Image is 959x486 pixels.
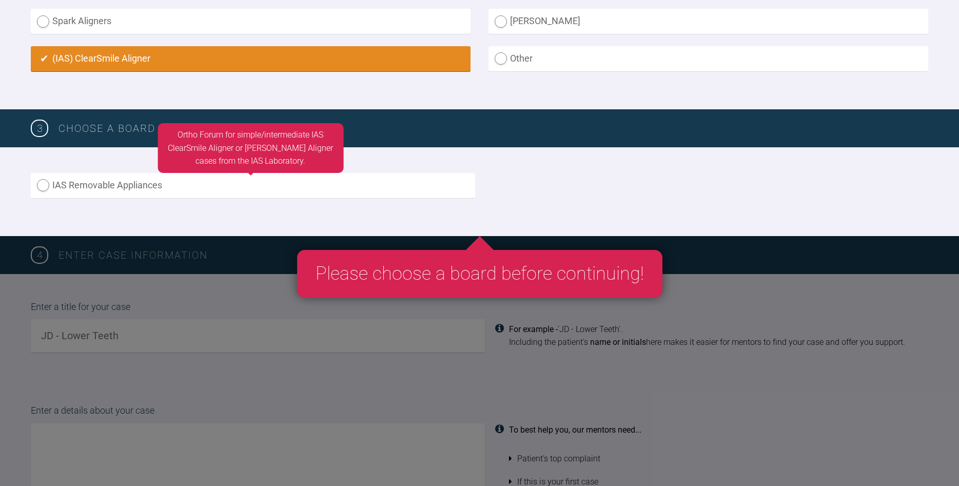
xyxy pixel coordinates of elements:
[488,46,928,71] label: Other
[297,250,662,298] div: Please choose a board before continuing!
[158,123,344,173] div: Ortho Forum for simple/intermediate IAS ClearSmile Aligner or [PERSON_NAME] Aligner cases from th...
[31,173,475,198] label: IAS Removable Appliances
[31,120,48,137] span: 3
[31,46,471,71] label: (IAS) ClearSmile Aligner
[31,9,471,34] label: Spark Aligners
[58,120,928,137] h3: Choose a board
[488,9,928,34] label: [PERSON_NAME]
